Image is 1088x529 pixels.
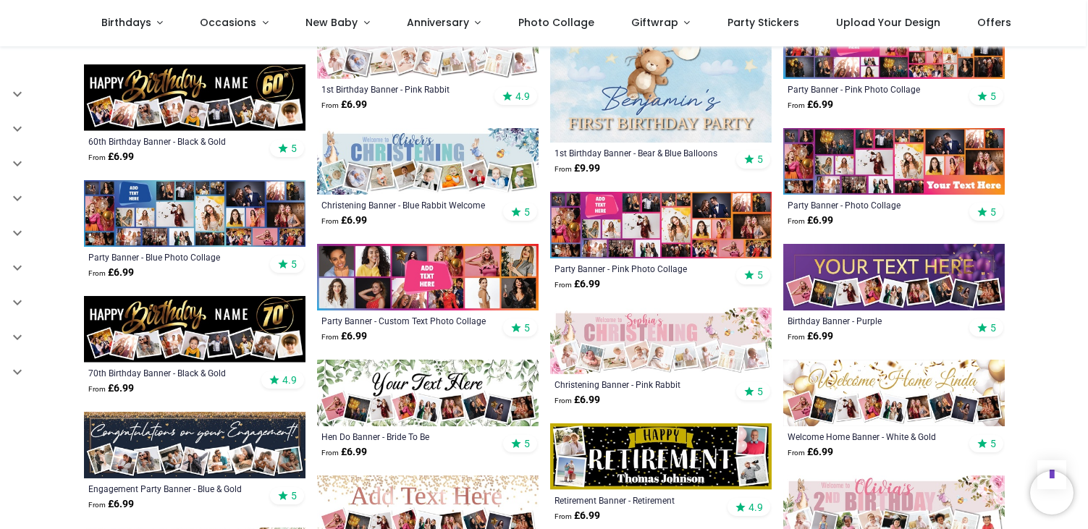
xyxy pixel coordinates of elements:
[88,497,134,512] strong: £ 6.99
[836,15,940,30] span: Upload Your Design
[88,153,106,161] span: From
[321,98,367,112] strong: £ 6.99
[321,83,492,95] a: 1st Birthday Banner - Pink Rabbit
[788,98,833,112] strong: £ 6.99
[282,373,297,386] span: 4.9
[788,315,958,326] a: Birthday Banner - Purple
[788,199,958,211] a: Party Banner - Photo Collage
[1030,471,1074,515] iframe: Brevo live chat
[291,258,297,271] span: 5
[550,12,772,143] img: Personalised 1st Birthday Backdrop Banner - Bear & Blue Balloons - Add Text
[757,268,763,282] span: 5
[84,296,305,363] img: Personalised Happy 70th Birthday Banner - Black & Gold - Custom Name & 9 Photo Upload
[990,321,996,334] span: 5
[550,423,772,490] img: Personalised Happy Retirement Banner - Retirement - Custom Name & 4 Photo Upload
[88,135,258,147] a: 60th Birthday Banner - Black & Gold
[321,213,367,228] strong: £ 6.99
[990,90,996,103] span: 5
[88,266,134,280] strong: £ 6.99
[550,192,772,258] img: Personalised Party Banner - Pink Photo Collage - Custom Text & 25 Photo Upload
[748,501,763,514] span: 4.9
[788,213,833,228] strong: £ 6.99
[550,308,772,374] img: Personalised Christening Banner - Pink Rabbit - Custom Name & 9 Photo Upload
[518,15,594,30] span: Photo Collage
[977,15,1011,30] span: Offers
[554,277,600,292] strong: £ 6.99
[783,360,1005,426] img: Personalised Welcome Home Banner - White & Gold Balloons - Custom Name & 9 Photo Upload
[321,329,367,344] strong: £ 6.99
[757,153,763,166] span: 5
[88,385,106,393] span: From
[788,333,805,341] span: From
[84,180,305,247] img: Personalised Party Banner - Blue Photo Collage - Custom Text & 25 Photo upload
[554,165,572,173] span: From
[554,509,600,523] strong: £ 6.99
[554,161,600,176] strong: £ 9.99
[101,15,151,30] span: Birthdays
[321,333,339,341] span: From
[321,199,492,211] a: Christening Banner - Blue Rabbit Welcome
[757,385,763,398] span: 5
[554,494,725,506] a: Retirement Banner - Retirement
[788,449,805,457] span: From
[783,244,1005,310] img: Personalised Happy Birthday Banner - Purple - 9 Photo Upload
[788,445,833,460] strong: £ 6.99
[291,489,297,502] span: 5
[200,15,256,30] span: Occasions
[554,263,725,274] a: Party Banner - Pink Photo Collage
[990,437,996,450] span: 5
[88,150,134,164] strong: £ 6.99
[783,128,1005,195] img: Personalised Party Banner - Photo Collage - 23 Photo Upload
[84,64,305,131] img: Personalised Happy 60th Birthday Banner - Black & Gold - Custom Name & 9 Photo Upload
[788,329,833,344] strong: £ 6.99
[321,217,339,225] span: From
[291,142,297,155] span: 5
[788,101,805,109] span: From
[788,431,958,442] a: Welcome Home Banner - White & Gold Balloons
[554,393,600,407] strong: £ 6.99
[554,378,725,390] a: Christening Banner - Pink Rabbit
[317,244,539,310] img: Personalised Party Banner - Custom Text Photo Collage - 12 Photo Upload
[631,15,678,30] span: Giftwrap
[321,315,492,326] a: Party Banner - Custom Text Photo Collage
[554,397,572,405] span: From
[317,128,539,195] img: Personalised Christening Banner - Blue Rabbit Welcome - Custom Name & 9 Photo Upload
[88,483,258,494] a: Engagement Party Banner - Blue & Gold Congratulations
[88,381,134,396] strong: £ 6.99
[524,206,530,219] span: 5
[88,501,106,509] span: From
[554,281,572,289] span: From
[554,147,725,158] a: 1st Birthday Banner - Bear & Blue Balloons
[88,269,106,277] span: From
[321,449,339,457] span: From
[88,251,258,263] a: Party Banner - Blue Photo Collage
[88,367,258,378] a: 70th Birthday Banner - Black & Gold
[524,321,530,334] span: 5
[321,445,367,460] strong: £ 6.99
[84,412,305,478] img: Personalised Engagement Party Banner - Blue & Gold Congratulations - 9 Photo Upload
[305,15,358,30] span: New Baby
[788,83,958,95] a: Party Banner - Pink Photo Collage
[515,90,530,103] span: 4.9
[321,101,339,109] span: From
[554,512,572,520] span: From
[317,360,539,426] img: Personalised Hen Do Banner - Bride To Be - 9 Photo Upload
[990,206,996,219] span: 5
[321,431,492,442] a: Hen Do Banner - Bride To Be
[407,15,469,30] span: Anniversary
